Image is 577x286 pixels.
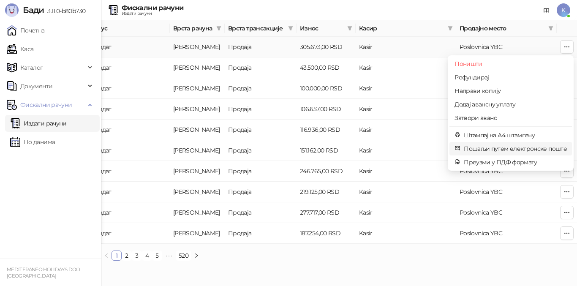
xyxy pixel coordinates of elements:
[122,5,183,11] div: Фискални рачуни
[170,223,225,244] td: Аванс
[95,209,112,216] span: Издат
[101,251,112,261] li: Претходна страна
[152,251,162,260] a: 5
[455,73,567,82] span: Рефундирај
[456,223,557,244] td: Poslovnica YBC
[194,253,199,258] span: right
[455,86,567,95] span: Направи копију
[228,24,285,33] span: Врста трансакције
[300,24,344,33] span: Износ
[122,11,183,16] div: Издати рачуни
[225,37,297,57] td: Продаја
[356,202,456,223] td: Kasir
[170,57,225,78] td: Аванс
[7,41,33,57] a: Каса
[547,22,555,35] span: filter
[95,229,112,237] span: Издат
[122,251,132,261] li: 2
[225,161,297,182] td: Продаја
[356,78,456,99] td: Kasir
[95,188,112,196] span: Издат
[225,202,297,223] td: Продаја
[464,144,567,153] span: Пошаљи путем електронске поште
[95,126,112,133] span: Издат
[356,20,456,37] th: Касир
[162,251,176,261] li: Следећих 5 Страна
[170,202,225,223] td: Аванс
[464,158,567,167] span: Преузми у ПДФ формату
[191,251,201,261] button: right
[176,251,191,260] a: 520
[170,37,225,57] td: Аванс
[142,251,152,261] li: 4
[356,182,456,202] td: Kasir
[20,59,43,76] span: Каталог
[173,24,213,33] span: Врста рачуна
[455,59,567,68] span: Поништи
[446,22,455,35] span: filter
[20,78,52,95] span: Документи
[170,120,225,140] td: Аванс
[23,5,44,15] span: Бади
[95,64,112,71] span: Издат
[142,251,152,260] a: 4
[132,251,142,261] li: 3
[122,251,131,260] a: 2
[297,57,356,78] td: 43.500,00 RSD
[225,99,297,120] td: Продаја
[95,84,112,92] span: Издат
[455,113,567,123] span: Затвори аванс
[456,37,557,57] td: Poslovnica YBC
[297,202,356,223] td: 277.717,00 RSD
[10,133,55,150] a: По данима
[288,26,293,31] span: filter
[101,251,112,261] button: left
[455,100,567,109] span: Додај авансну уплату
[95,147,112,154] span: Издат
[225,20,297,37] th: Врста трансакције
[297,161,356,182] td: 246.765,00 RSD
[20,96,72,113] span: Фискални рачуни
[346,22,354,35] span: filter
[215,22,223,35] span: filter
[464,131,567,140] span: Штампај на А4 штампачу
[557,3,570,17] span: K
[456,182,557,202] td: Poslovnica YBC
[162,251,176,261] span: •••
[347,26,352,31] span: filter
[356,99,456,120] td: Kasir
[10,115,67,132] a: Издати рачуни
[112,251,122,261] li: 1
[286,22,295,35] span: filter
[95,167,112,175] span: Издат
[170,99,225,120] td: Аванс
[456,20,557,37] th: Продајно место
[359,24,444,33] span: Касир
[170,20,225,37] th: Врста рачуна
[225,78,297,99] td: Продаја
[356,57,456,78] td: Kasir
[297,37,356,57] td: 305.673,00 RSD
[356,140,456,161] td: Kasir
[460,24,545,33] span: Продајно место
[225,140,297,161] td: Продаја
[216,26,221,31] span: filter
[456,202,557,223] td: Poslovnica YBC
[225,182,297,202] td: Продаја
[356,161,456,182] td: Kasir
[297,120,356,140] td: 116.936,00 RSD
[297,78,356,99] td: 100.000,00 RSD
[95,43,112,51] span: Издат
[7,22,45,39] a: Почетна
[297,140,356,161] td: 151.162,00 RSD
[540,3,553,17] a: Документација
[297,182,356,202] td: 219.125,00 RSD
[112,251,121,260] a: 1
[176,251,191,261] li: 520
[356,37,456,57] td: Kasir
[456,161,557,182] td: Poslovnica YBC
[44,7,85,15] span: 3.11.0-b80b730
[548,26,553,31] span: filter
[356,223,456,244] td: Kasir
[225,120,297,140] td: Продаја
